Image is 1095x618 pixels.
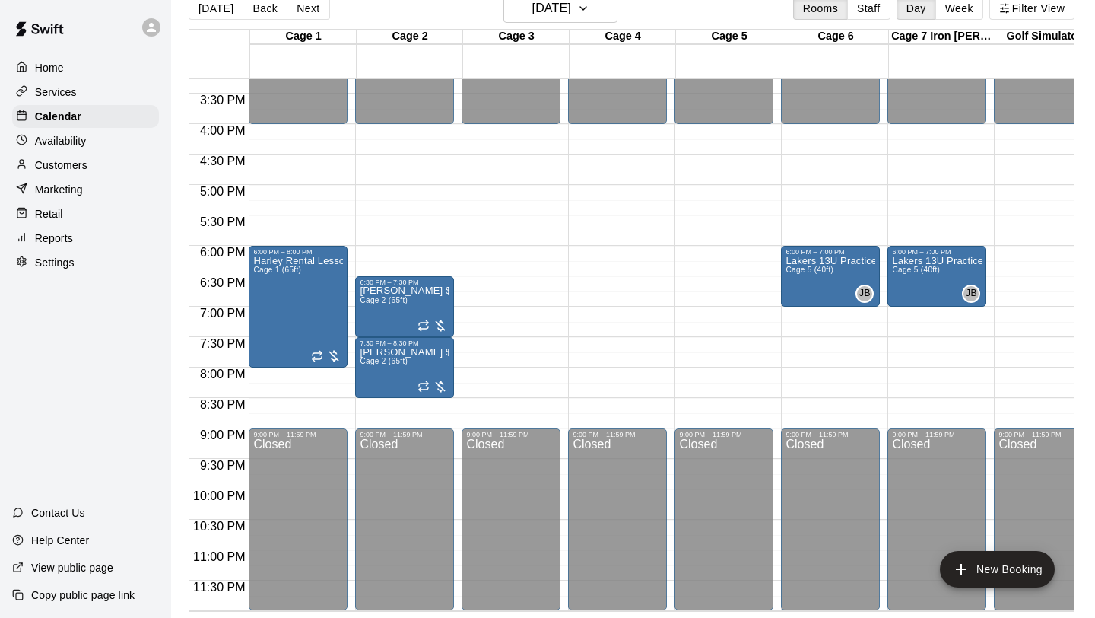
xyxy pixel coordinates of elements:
[12,129,159,152] a: Availability
[417,381,430,393] span: Recurring event
[855,285,874,303] div: Jason Barnes
[962,285,980,303] div: Jason Barnes
[12,202,159,225] a: Retail
[786,266,833,274] span: Cage 5 (40ft)
[892,248,982,256] div: 6:00 PM – 7:00 PM
[31,533,89,548] p: Help Center
[253,438,343,616] div: Closed
[196,276,249,289] span: 6:30 PM
[786,248,875,256] div: 6:00 PM – 7:00 PM
[253,266,301,274] span: Cage 1 (65ft)
[998,438,1088,616] div: Closed
[360,296,408,304] span: Cage 2 (65ft)
[196,368,249,381] span: 8:00 PM
[12,56,159,79] a: Home
[781,428,880,610] div: 9:00 PM – 11:59 PM: Closed
[679,438,769,616] div: Closed
[35,206,63,221] p: Retail
[196,185,249,198] span: 5:00 PM
[862,285,874,303] span: Jason Barnes
[355,428,454,610] div: 9:00 PM – 11:59 PM: Closed
[189,489,249,502] span: 10:00 PM
[892,438,982,616] div: Closed
[253,431,343,438] div: 9:00 PM – 11:59 PM
[12,105,159,128] a: Calendar
[360,431,449,438] div: 9:00 PM – 11:59 PM
[892,266,940,274] span: Cage 5 (40ft)
[311,350,323,362] span: Recurring event
[249,246,348,368] div: 6:00 PM – 8:00 PM: Harley Rental Lessons
[189,581,249,594] span: 11:30 PM
[570,30,676,44] div: Cage 4
[35,84,77,100] p: Services
[360,438,449,616] div: Closed
[573,431,662,438] div: 9:00 PM – 11:59 PM
[35,109,81,124] p: Calendar
[466,431,556,438] div: 9:00 PM – 11:59 PM
[360,279,449,286] div: 6:30 PM – 7:30 PM
[786,431,875,438] div: 9:00 PM – 11:59 PM
[781,246,880,307] div: 6:00 PM – 7:00 PM: Lakers 13U Practice
[859,286,871,301] span: JB
[355,276,454,337] div: 6:30 PM – 7:30 PM: Kelly Lesson $20 due
[357,30,463,44] div: Cage 2
[360,339,449,347] div: 7:30 PM – 8:30 PM
[196,459,249,472] span: 9:30 PM
[35,231,73,246] p: Reports
[35,60,64,75] p: Home
[463,30,570,44] div: Cage 3
[196,307,249,320] span: 7:00 PM
[189,550,249,563] span: 11:00 PM
[674,428,773,610] div: 9:00 PM – 11:59 PM: Closed
[253,248,343,256] div: 6:00 PM – 8:00 PM
[250,30,357,44] div: Cage 1
[573,438,662,616] div: Closed
[12,178,159,201] a: Marketing
[466,438,556,616] div: Closed
[786,438,875,616] div: Closed
[31,588,135,603] p: Copy public page link
[994,428,1093,610] div: 9:00 PM – 11:59 PM: Closed
[35,158,87,173] p: Customers
[889,30,995,44] div: Cage 7 Iron [PERSON_NAME]
[887,428,986,610] div: 9:00 PM – 11:59 PM: Closed
[966,286,977,301] span: JB
[568,428,667,610] div: 9:00 PM – 11:59 PM: Closed
[12,251,159,274] a: Settings
[12,154,159,177] a: Customers
[196,154,249,167] span: 4:30 PM
[998,431,1088,438] div: 9:00 PM – 11:59 PM
[196,398,249,411] span: 8:30 PM
[31,505,85,521] p: Contact Us
[31,560,113,575] p: View public page
[196,94,249,107] span: 3:30 PM
[782,30,889,44] div: Cage 6
[12,227,159,250] a: Reports
[249,428,348,610] div: 9:00 PM – 11:59 PM: Closed
[196,337,249,350] span: 7:30 PM
[196,246,249,259] span: 6:00 PM
[35,255,75,270] p: Settings
[676,30,782,44] div: Cage 5
[355,337,454,398] div: 7:30 PM – 8:30 PM: Kelly Lesson $20 due
[196,124,249,137] span: 4:00 PM
[35,182,83,197] p: Marketing
[968,285,980,303] span: Jason Barnes
[679,431,769,438] div: 9:00 PM – 11:59 PM
[887,246,986,307] div: 6:00 PM – 7:00 PM: Lakers 13U Practice
[892,431,982,438] div: 9:00 PM – 11:59 PM
[940,551,1055,588] button: add
[360,357,408,365] span: Cage 2 (65ft)
[12,81,159,104] a: Services
[417,320,430,332] span: Recurring event
[196,215,249,228] span: 5:30 PM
